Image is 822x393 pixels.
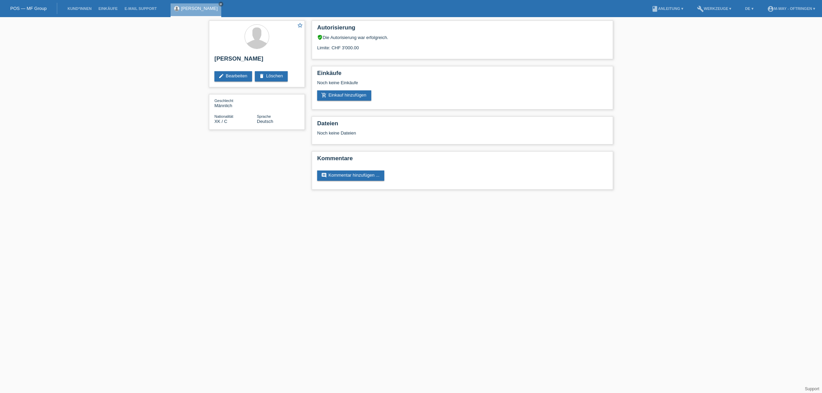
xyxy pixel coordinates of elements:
[317,40,608,50] div: Limite: CHF 3'000.00
[317,130,526,136] div: Noch keine Dateien
[219,2,223,7] a: close
[767,5,774,12] i: account_circle
[742,7,757,11] a: DE ▾
[317,170,384,181] a: commentKommentar hinzufügen ...
[181,6,218,11] a: [PERSON_NAME]
[257,119,273,124] span: Deutsch
[651,5,658,12] i: book
[257,114,271,118] span: Sprache
[214,99,233,103] span: Geschlecht
[317,155,608,165] h2: Kommentare
[64,7,95,11] a: Kund*innen
[321,173,327,178] i: comment
[317,80,608,90] div: Noch keine Einkäufe
[321,92,327,98] i: add_shopping_cart
[694,7,735,11] a: buildWerkzeuge ▾
[10,6,47,11] a: POS — MF Group
[317,90,371,101] a: add_shopping_cartEinkauf hinzufügen
[121,7,160,11] a: E-Mail Support
[219,73,224,79] i: edit
[255,71,288,81] a: deleteLöschen
[764,7,819,11] a: account_circlem-way - Oftringen ▾
[317,70,608,80] h2: Einkäufe
[697,5,704,12] i: build
[317,120,608,130] h2: Dateien
[317,24,608,35] h2: Autorisierung
[317,35,608,40] div: Die Autorisierung war erfolgreich.
[297,22,303,28] i: star_border
[297,22,303,29] a: star_border
[214,55,299,66] h2: [PERSON_NAME]
[214,71,252,81] a: editBearbeiten
[214,98,257,108] div: Männlich
[805,386,819,391] a: Support
[219,2,223,6] i: close
[317,35,323,40] i: verified_user
[214,119,227,124] span: Kosovo / C / 04.08.1996
[648,7,687,11] a: bookAnleitung ▾
[259,73,264,79] i: delete
[95,7,121,11] a: Einkäufe
[214,114,233,118] span: Nationalität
